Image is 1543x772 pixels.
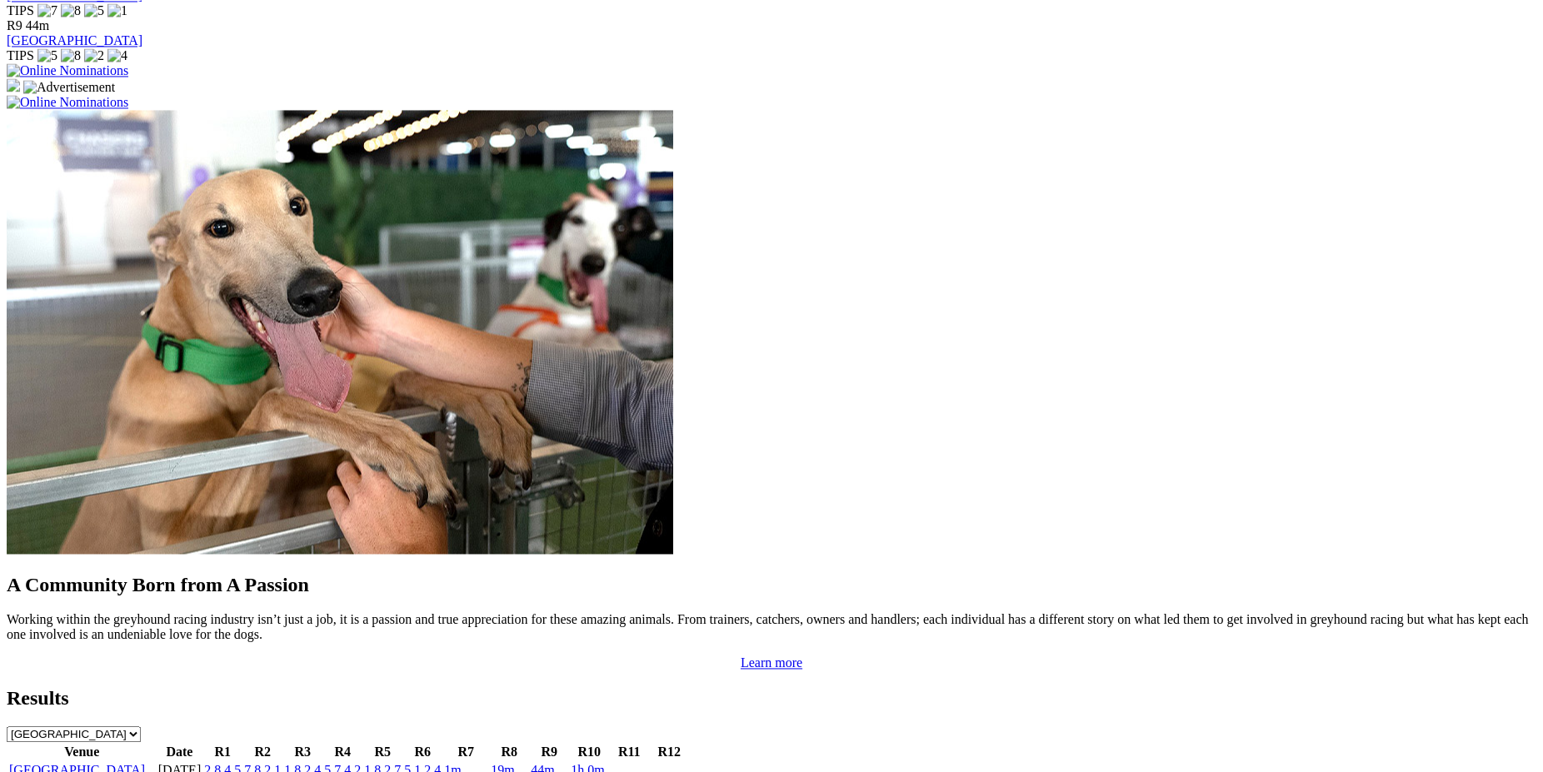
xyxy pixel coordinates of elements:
th: R1 [203,744,242,760]
th: R3 [283,744,322,760]
th: Date [157,744,202,760]
span: R9 [7,18,22,32]
img: 2 [84,48,104,63]
span: TIPS [7,3,34,17]
a: Learn more [741,655,802,670]
img: Westy_Cropped.jpg [7,110,673,554]
th: R12 [650,744,688,760]
img: 1 [107,3,127,18]
img: 7 [37,3,57,18]
th: R11 [610,744,648,760]
th: R5 [363,744,402,760]
th: R4 [323,744,362,760]
img: 5 [84,3,104,18]
th: R9 [530,744,568,760]
th: R10 [570,744,608,760]
span: 44m [26,18,49,32]
img: 15187_Greyhounds_GreysPlayCentral_Resize_SA_WebsiteBanner_300x115_2025.jpg [7,78,20,92]
img: Online Nominations [7,63,128,78]
th: R6 [403,744,442,760]
span: TIPS [7,48,34,62]
a: [GEOGRAPHIC_DATA] [7,33,142,47]
img: Advertisement [23,80,115,95]
img: 8 [61,48,81,63]
img: 5 [37,48,57,63]
th: Venue [8,744,156,760]
th: R8 [490,744,528,760]
img: 8 [61,3,81,18]
h2: A Community Born from A Passion [7,574,1536,596]
th: R2 [243,744,282,760]
th: R7 [443,744,488,760]
img: Online Nominations [7,95,128,110]
p: Working within the greyhound racing industry isn’t just a job, it is a passion and true appreciat... [7,612,1536,642]
h2: Results [7,687,1536,710]
img: 4 [107,48,127,63]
